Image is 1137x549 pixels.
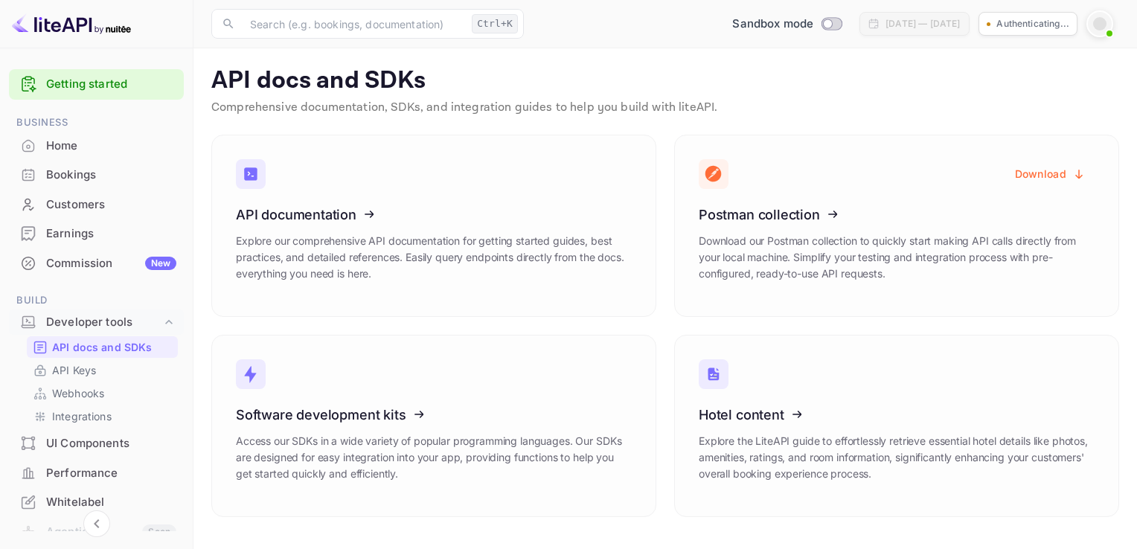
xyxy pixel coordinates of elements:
a: Customers [9,190,184,218]
div: Customers [46,196,176,213]
div: Bookings [9,161,184,190]
a: API documentationExplore our comprehensive API documentation for getting started guides, best pra... [211,135,656,317]
span: Build [9,292,184,309]
div: API Keys [27,359,178,381]
a: Software development kitsAccess our SDKs in a wide variety of popular programming languages. Our ... [211,335,656,517]
div: UI Components [46,435,176,452]
div: Earnings [9,219,184,248]
div: Whitelabel [46,494,176,511]
div: API docs and SDKs [27,336,178,358]
a: Whitelabel [9,488,184,516]
div: Developer tools [46,314,161,331]
a: Bookings [9,161,184,188]
p: Webhooks [52,385,104,401]
p: API docs and SDKs [211,66,1119,96]
div: Developer tools [9,309,184,335]
div: Home [46,138,176,155]
p: Integrations [52,408,112,424]
h3: Software development kits [236,407,632,423]
p: Authenticating... [996,17,1069,30]
div: Bookings [46,167,176,184]
a: Performance [9,459,184,487]
a: Webhooks [33,385,172,401]
div: Webhooks [27,382,178,404]
input: Search (e.g. bookings, documentation) [241,9,466,39]
div: Performance [46,465,176,482]
div: Commission [46,255,176,272]
p: Explore our comprehensive API documentation for getting started guides, best practices, and detai... [236,233,632,282]
div: Switch to Production mode [726,16,848,33]
div: Whitelabel [9,488,184,517]
h3: API documentation [236,207,632,222]
h3: Postman collection [699,207,1095,222]
a: UI Components [9,429,184,457]
a: API Keys [33,362,172,378]
div: Ctrl+K [472,14,518,33]
span: Business [9,115,184,131]
p: Explore the LiteAPI guide to effortlessly retrieve essential hotel details like photos, amenities... [699,433,1095,482]
button: Download [1006,159,1095,188]
p: API Keys [52,362,96,378]
a: CommissionNew [9,249,184,277]
h3: Hotel content [699,407,1095,423]
button: Collapse navigation [83,510,110,537]
div: Home [9,132,184,161]
a: Home [9,132,184,159]
p: Download our Postman collection to quickly start making API calls directly from your local machin... [699,233,1095,282]
p: Access our SDKs in a wide variety of popular programming languages. Our SDKs are designed for eas... [236,433,632,482]
img: LiteAPI logo [12,12,131,36]
p: Comprehensive documentation, SDKs, and integration guides to help you build with liteAPI. [211,99,1119,117]
div: [DATE] — [DATE] [885,17,960,30]
a: Earnings [9,219,184,247]
div: Earnings [46,225,176,243]
div: Performance [9,459,184,488]
div: New [145,257,176,270]
a: Integrations [33,408,172,424]
a: Hotel contentExplore the LiteAPI guide to effortlessly retrieve essential hotel details like phot... [674,335,1119,517]
div: Customers [9,190,184,219]
a: API docs and SDKs [33,339,172,355]
span: Sandbox mode [732,16,813,33]
div: Getting started [9,69,184,100]
a: Getting started [46,76,176,93]
div: Integrations [27,405,178,427]
div: UI Components [9,429,184,458]
p: API docs and SDKs [52,339,153,355]
div: CommissionNew [9,249,184,278]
